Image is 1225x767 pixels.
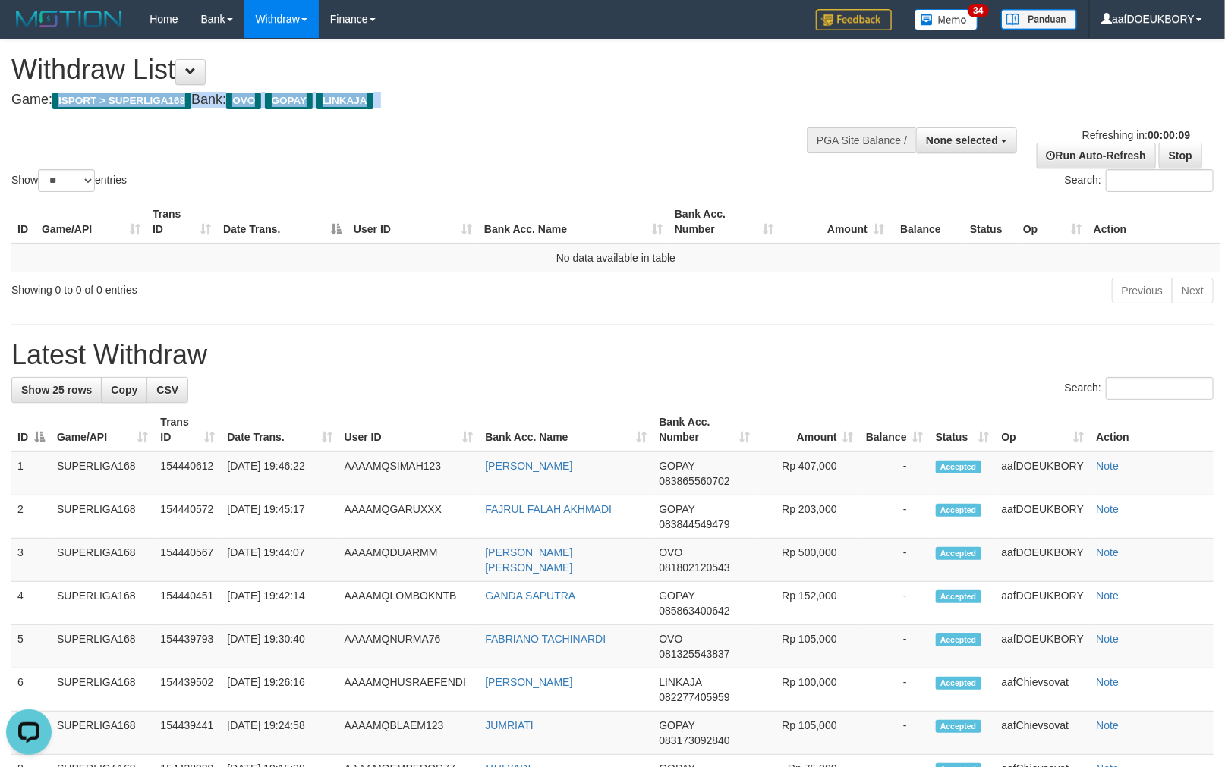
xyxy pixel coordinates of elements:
th: Bank Acc. Name: activate to sort column ascending [478,200,669,244]
td: 154439502 [154,668,221,712]
th: Status: activate to sort column ascending [930,408,996,451]
img: Button%20Memo.svg [915,9,978,30]
a: Note [1097,460,1120,472]
span: ISPORT > SUPERLIGA168 [52,93,191,109]
label: Search: [1065,377,1214,400]
span: LINKAJA [316,93,373,109]
input: Search: [1106,169,1214,192]
span: Copy 083173092840 to clipboard [659,734,729,747]
td: - [860,495,930,539]
td: SUPERLIGA168 [51,668,154,712]
a: Note [1097,546,1120,558]
td: SUPERLIGA168 [51,582,154,625]
img: panduan.png [1001,9,1077,30]
td: aafChievsovat [996,668,1091,712]
span: Refreshing in: [1082,129,1190,141]
td: - [860,582,930,625]
td: Rp 105,000 [756,712,860,755]
h4: Game: Bank: [11,93,801,108]
td: Rp 105,000 [756,625,860,668]
td: SUPERLIGA168 [51,625,154,668]
th: Game/API: activate to sort column ascending [36,200,146,244]
span: OVO [659,546,682,558]
span: Accepted [936,590,981,603]
span: CSV [156,384,178,396]
td: AAAAMQDUARMM [339,539,480,582]
th: Bank Acc. Name: activate to sort column ascending [479,408,653,451]
td: 154440567 [154,539,221,582]
td: - [860,451,930,495]
select: Showentries [38,169,95,192]
span: Copy 081802120543 to clipboard [659,561,729,574]
th: User ID: activate to sort column ascending [339,408,480,451]
td: 154440612 [154,451,221,495]
a: Show 25 rows [11,377,102,403]
span: LINKAJA [659,676,701,688]
th: Action [1088,200,1220,244]
td: Rp 203,000 [756,495,860,539]
th: Op: activate to sort column ascending [996,408,1091,451]
th: Bank Acc. Number: activate to sort column ascending [653,408,755,451]
a: FAJRUL FALAH AKHMADI [485,503,612,515]
td: SUPERLIGA168 [51,451,154,495]
span: Accepted [936,677,981,690]
th: ID [11,200,36,244]
span: Accepted [936,633,981,646]
a: JUMRIATI [485,719,534,731]
span: GOPAY [659,503,694,515]
a: Note [1097,633,1120,645]
a: [PERSON_NAME] [485,676,572,688]
a: Note [1097,676,1120,688]
td: Rp 152,000 [756,582,860,625]
span: OVO [659,633,682,645]
td: - [860,668,930,712]
td: SUPERLIGA168 [51,495,154,539]
td: No data available in table [11,244,1220,272]
td: - [860,539,930,582]
td: [DATE] 19:46:22 [221,451,338,495]
td: 4 [11,582,51,625]
th: Balance [890,200,964,244]
span: Show 25 rows [21,384,92,396]
td: 154440451 [154,582,221,625]
th: Date Trans.: activate to sort column descending [217,200,348,244]
strong: 00:00:09 [1148,129,1190,141]
td: [DATE] 19:26:16 [221,668,338,712]
th: Date Trans.: activate to sort column ascending [221,408,338,451]
td: AAAAMQLOMBOKNTB [339,582,480,625]
span: Copy 081325543837 to clipboard [659,648,729,660]
span: Accepted [936,461,981,473]
td: 3 [11,539,51,582]
img: MOTION_logo.png [11,8,127,30]
a: Note [1097,503,1120,515]
td: [DATE] 19:42:14 [221,582,338,625]
th: Bank Acc. Number: activate to sort column ascending [669,200,779,244]
span: None selected [926,134,998,146]
td: [DATE] 19:24:58 [221,712,338,755]
td: Rp 500,000 [756,539,860,582]
label: Show entries [11,169,127,192]
td: Rp 407,000 [756,451,860,495]
span: GOPAY [659,460,694,472]
td: 2 [11,495,51,539]
td: AAAAMQHUSRAEFENDI [339,668,480,712]
span: Copy 085863400642 to clipboard [659,605,729,617]
a: Previous [1112,278,1173,303]
a: Next [1172,278,1214,303]
span: GOPAY [265,93,313,109]
td: - [860,625,930,668]
th: ID: activate to sort column descending [11,408,51,451]
td: aafDOEUKBORY [996,451,1091,495]
td: - [860,712,930,755]
span: Accepted [936,720,981,733]
th: Status [964,200,1017,244]
a: GANDA SAPUTRA [485,589,575,602]
th: Amount: activate to sort column ascending [779,200,890,244]
td: 1 [11,451,51,495]
span: Copy 083865560702 to clipboard [659,475,729,487]
a: Note [1097,719,1120,731]
label: Search: [1065,169,1214,192]
td: 154440572 [154,495,221,539]
td: AAAAMQGARUXXX [339,495,480,539]
h1: Latest Withdraw [11,340,1214,370]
